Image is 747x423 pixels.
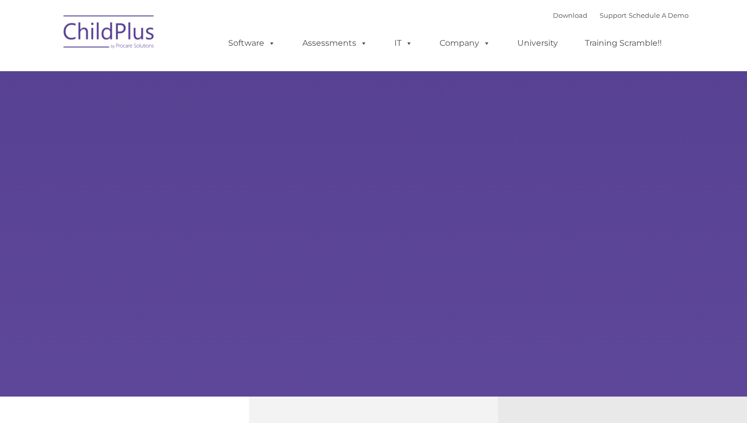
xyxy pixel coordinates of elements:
[553,11,587,19] a: Download
[58,8,160,59] img: ChildPlus by Procare Solutions
[575,33,672,53] a: Training Scramble!!
[600,11,627,19] a: Support
[218,33,286,53] a: Software
[429,33,501,53] a: Company
[384,33,423,53] a: IT
[553,11,689,19] font: |
[629,11,689,19] a: Schedule A Demo
[507,33,568,53] a: University
[292,33,378,53] a: Assessments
